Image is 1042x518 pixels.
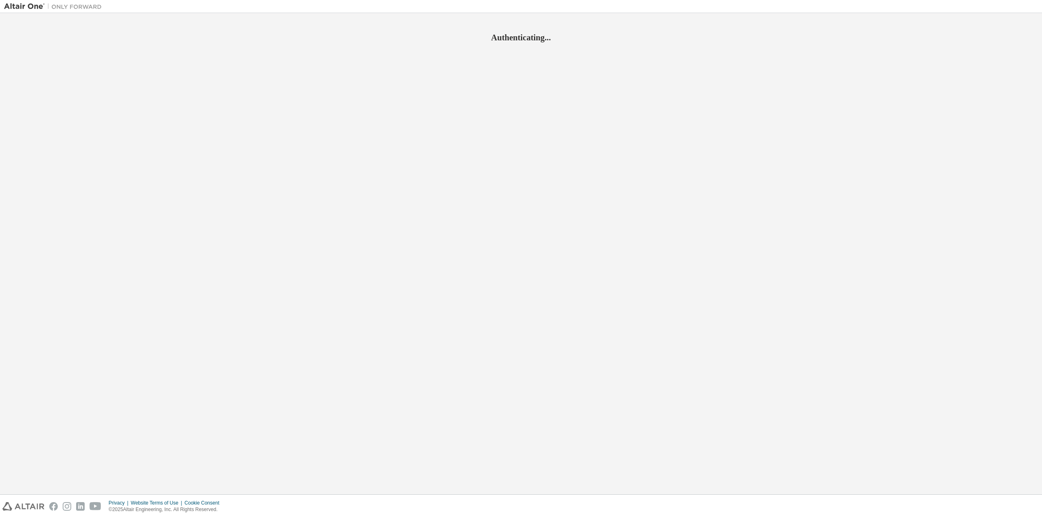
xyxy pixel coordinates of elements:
[2,502,44,511] img: altair_logo.svg
[76,502,85,511] img: linkedin.svg
[49,502,58,511] img: facebook.svg
[4,2,106,11] img: Altair One
[184,500,224,506] div: Cookie Consent
[90,502,101,511] img: youtube.svg
[131,500,184,506] div: Website Terms of Use
[63,502,71,511] img: instagram.svg
[4,32,1038,43] h2: Authenticating...
[109,500,131,506] div: Privacy
[109,506,224,513] p: © 2025 Altair Engineering, Inc. All Rights Reserved.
